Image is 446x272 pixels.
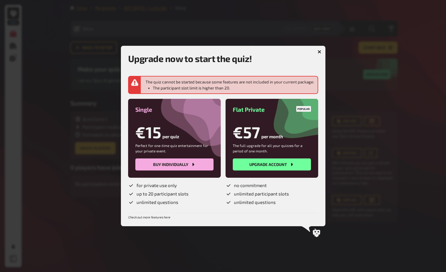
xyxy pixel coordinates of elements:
[233,158,311,170] button: Upgrade account
[128,215,170,219] a: Check out more features here
[233,106,311,113] h3: Flat Private
[135,123,161,142] h1: €15
[234,191,289,197] span: unlimited participant slots
[128,53,318,64] h2: Upgrade now to start the quiz!
[162,134,179,142] span: per quiz
[234,199,276,205] span: unlimited questions
[233,143,311,154] p: The full upgrade for all your quizzes for a period of one month.
[137,199,178,205] span: unlimited questions
[135,158,214,170] button: Buy individually
[137,183,177,189] span: for private use only
[137,191,189,197] span: up to 20 participant slots
[135,106,214,113] h3: Single
[296,106,311,112] div: Popular
[233,123,260,142] h1: €57
[153,85,315,91] li: The participant slot limit is higher than 20.
[135,143,214,154] p: Perfect for one-time quiz entertainment for your private event.
[146,79,315,91] div: The quiz cannot be started because some features are not included in your current package:
[234,183,267,189] span: no commitment
[261,134,283,142] span: per month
